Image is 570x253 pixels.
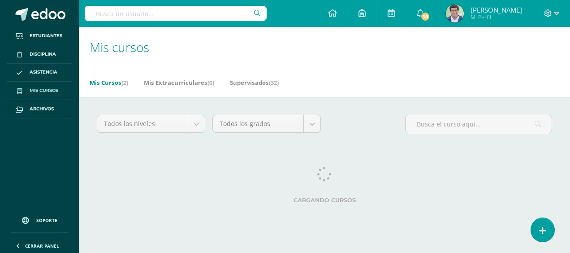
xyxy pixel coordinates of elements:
[97,197,552,204] label: Cargando cursos
[7,82,72,100] a: Mis cursos
[30,69,57,76] span: Asistencia
[90,39,149,56] span: Mis cursos
[471,5,522,14] span: [PERSON_NAME]
[207,79,214,87] span: (0)
[85,6,267,21] input: Busca un usuario...
[30,51,56,58] span: Disciplina
[104,115,181,132] span: Todos los niveles
[420,12,430,22] span: 38
[7,64,72,82] a: Asistencia
[7,45,72,64] a: Disciplina
[11,208,68,230] a: Soporte
[7,100,72,118] a: Archivos
[97,115,205,132] a: Todos los niveles
[90,75,128,90] a: Mis Cursos(2)
[7,27,72,45] a: Estudiantes
[213,115,320,132] a: Todos los grados
[230,75,279,90] a: Supervisados(32)
[269,79,279,87] span: (32)
[36,217,57,223] span: Soporte
[121,79,128,87] span: (2)
[220,115,297,132] span: Todos los grados
[25,243,59,249] span: Cerrar panel
[406,115,552,133] input: Busca el curso aquí...
[446,4,464,22] img: b46573023e8a10d5c8a4176346771f40.png
[30,105,54,113] span: Archivos
[471,13,522,21] span: Mi Perfil
[144,75,214,90] a: Mis Extracurriculares(0)
[30,87,58,94] span: Mis cursos
[30,32,62,39] span: Estudiantes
